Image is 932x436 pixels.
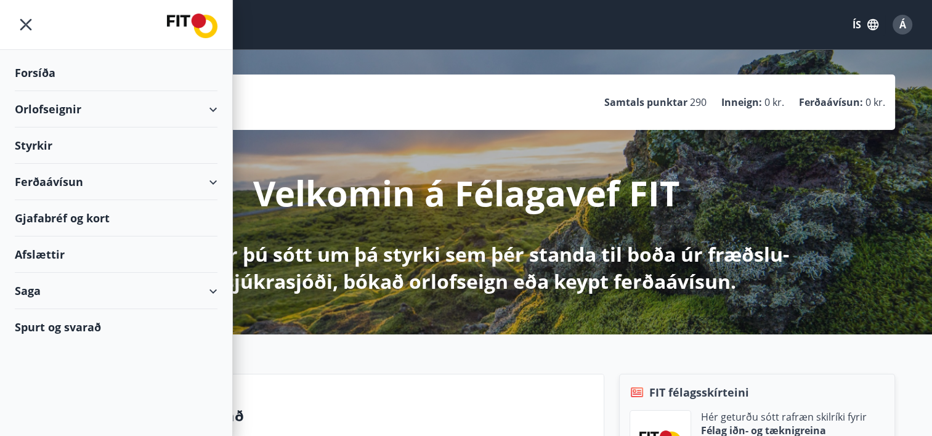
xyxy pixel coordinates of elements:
[764,95,784,109] span: 0 kr.
[888,10,917,39] button: Á
[846,14,885,36] button: ÍS
[15,164,217,200] div: Ferðaávísun
[15,309,217,345] div: Spurt og svarað
[649,384,749,400] span: FIT félagsskírteini
[15,55,217,91] div: Forsíða
[15,127,217,164] div: Styrkir
[253,169,679,216] p: Velkomin á Félagavef FIT
[15,236,217,273] div: Afslættir
[167,14,217,38] img: union_logo
[128,405,594,426] p: Spurt og svarað
[604,95,687,109] p: Samtals punktar
[15,273,217,309] div: Saga
[15,200,217,236] div: Gjafabréf og kort
[15,14,37,36] button: menu
[721,95,762,109] p: Inneign :
[799,95,863,109] p: Ferðaávísun :
[690,95,707,109] span: 290
[141,241,792,295] p: Hér getur þú sótt um þá styrki sem þér standa til boða úr fræðslu- og sjúkrasjóði, bókað orlofsei...
[15,91,217,127] div: Orlofseignir
[701,410,867,424] p: Hér geturðu sótt rafræn skilríki fyrir
[899,18,906,31] span: Á
[865,95,885,109] span: 0 kr.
